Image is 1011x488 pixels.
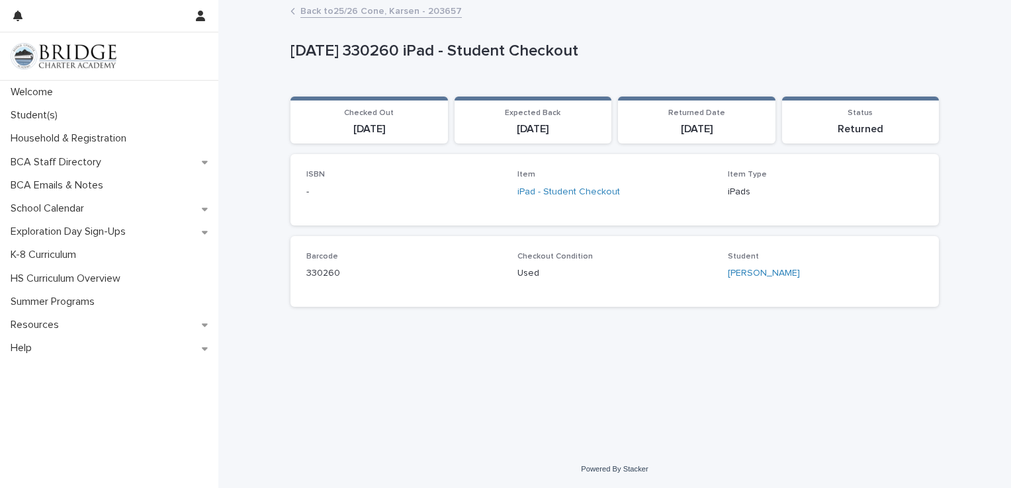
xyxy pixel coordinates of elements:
[5,342,42,354] p: Help
[5,156,112,169] p: BCA Staff Directory
[5,179,114,192] p: BCA Emails & Notes
[344,109,394,117] span: Checked Out
[790,123,932,136] p: Returned
[848,109,873,117] span: Status
[290,42,934,61] p: [DATE] 330260 iPad - Student Checkout
[728,266,800,280] a: [PERSON_NAME]
[505,109,560,117] span: Expected Back
[5,319,69,331] p: Resources
[5,86,64,99] p: Welcome
[728,171,767,179] span: Item Type
[5,202,95,215] p: School Calendar
[728,185,923,199] p: iPads
[462,123,604,136] p: [DATE]
[581,465,648,473] a: Powered By Stacker
[5,272,131,285] p: HS Curriculum Overview
[626,123,768,136] p: [DATE]
[668,109,725,117] span: Returned Date
[11,43,116,69] img: V1C1m3IdTEidaUdm9Hs0
[517,171,535,179] span: Item
[5,296,105,308] p: Summer Programs
[517,266,713,280] p: Used
[306,253,338,261] span: Barcode
[5,109,68,122] p: Student(s)
[728,253,759,261] span: Student
[300,3,462,18] a: Back to25/26 Cone, Karsen - 203657
[306,171,325,179] span: ISBN
[517,253,593,261] span: Checkout Condition
[5,249,87,261] p: K-8 Curriculum
[5,132,137,145] p: Household & Registration
[306,185,502,199] p: -
[298,123,440,136] p: [DATE]
[306,266,502,280] p: 330260
[5,225,136,238] p: Exploration Day Sign-Ups
[517,185,620,199] a: iPad - Student Checkout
